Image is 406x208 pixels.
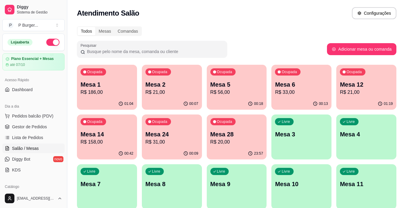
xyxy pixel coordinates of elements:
[145,89,198,96] p: R$ 21,00
[12,124,47,130] span: Gestor de Pedidos
[87,169,96,174] p: Livre
[384,101,393,106] p: 01:19
[207,114,267,159] button: OcupadaMesa 28R$ 20,0023:57
[17,4,62,10] span: Diggy
[114,27,142,35] div: Comandas
[207,65,267,110] button: OcupadaMesa 5R$ 56,0000:18
[275,130,328,138] p: Mesa 3
[352,7,396,19] button: Configurações
[77,114,137,159] button: OcupadaMesa 14R$ 158,0000:42
[145,138,198,146] p: R$ 31,00
[145,130,198,138] p: Mesa 24
[12,167,21,173] span: KDS
[85,49,224,55] input: Pesquisar
[275,80,328,89] p: Mesa 6
[2,154,65,164] a: Diggy Botnovo
[346,70,362,74] p: Ocupada
[2,111,65,121] button: Pedidos balcão (PDV)
[254,101,263,106] p: 00:18
[81,138,133,146] p: R$ 158,00
[78,27,95,35] div: Todos
[152,70,167,74] p: Ocupada
[17,10,62,15] span: Sistema de Gestão
[217,119,232,124] p: Ocupada
[217,70,232,74] p: Ocupada
[2,133,65,142] a: Lista de Pedidos
[2,102,65,111] div: Dia a dia
[340,89,393,96] p: R$ 21,00
[87,70,102,74] p: Ocupada
[11,57,54,61] article: Plano Essencial + Mesas
[81,130,133,138] p: Mesa 14
[8,39,32,46] div: Loja aberta
[12,156,30,162] span: Diggy Bot
[81,89,133,96] p: R$ 186,00
[254,151,263,156] p: 23:57
[2,122,65,132] a: Gestor de Pedidos
[124,151,133,156] p: 00:42
[124,101,133,106] p: 01:04
[77,65,137,110] button: OcupadaMesa 1R$ 186,0001:04
[210,138,263,146] p: R$ 20,00
[77,8,139,18] h2: Atendimento Salão
[282,119,290,124] p: Livre
[46,39,60,46] button: Alterar Status
[142,65,202,110] button: OcupadaMesa 2R$ 21,0000:07
[18,22,38,28] div: P Burger ...
[10,62,25,67] article: até 07/10
[210,89,263,96] p: R$ 56,00
[275,180,328,188] p: Mesa 10
[17,196,55,201] span: [EMAIL_ADDRESS][DOMAIN_NAME]
[12,145,39,151] span: Salão / Mesas
[210,180,263,188] p: Mesa 9
[271,114,331,159] button: LivreMesa 3
[282,169,290,174] p: Livre
[152,169,160,174] p: Livre
[81,43,99,48] label: Pesquisar
[340,80,393,89] p: Mesa 12
[210,80,263,89] p: Mesa 5
[275,89,328,96] p: R$ 33,00
[282,70,297,74] p: Ocupada
[217,169,225,174] p: Livre
[2,19,65,31] button: Select a team
[142,114,202,159] button: OcupadaMesa 24R$ 31,0000:09
[319,101,328,106] p: 00:13
[145,80,198,89] p: Mesa 2
[210,130,263,138] p: Mesa 28
[2,182,65,192] div: Catálogo
[2,75,65,85] div: Acesso Rápido
[2,53,65,70] a: Plano Essencial + Mesasaté 07/10
[95,27,114,35] div: Mesas
[346,119,355,124] p: Livre
[2,2,65,17] a: DiggySistema de Gestão
[12,87,33,93] span: Dashboard
[2,144,65,153] a: Salão / Mesas
[340,130,393,138] p: Mesa 4
[152,119,167,124] p: Ocupada
[2,165,65,175] a: KDS
[189,101,198,106] p: 00:07
[145,180,198,188] p: Mesa 8
[2,191,65,206] button: [EMAIL_ADDRESS][DOMAIN_NAME]
[189,151,198,156] p: 00:09
[336,65,396,110] button: OcupadaMesa 12R$ 21,0001:19
[81,180,133,188] p: Mesa 7
[346,169,355,174] p: Livre
[2,85,65,94] a: Dashboard
[8,22,14,28] span: P
[12,135,43,141] span: Lista de Pedidos
[12,113,53,119] span: Pedidos balcão (PDV)
[336,114,396,159] button: LivreMesa 4
[271,65,331,110] button: OcupadaMesa 6R$ 33,0000:13
[81,80,133,89] p: Mesa 1
[327,43,396,55] button: Adicionar mesa ou comanda
[87,119,102,124] p: Ocupada
[340,180,393,188] p: Mesa 11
